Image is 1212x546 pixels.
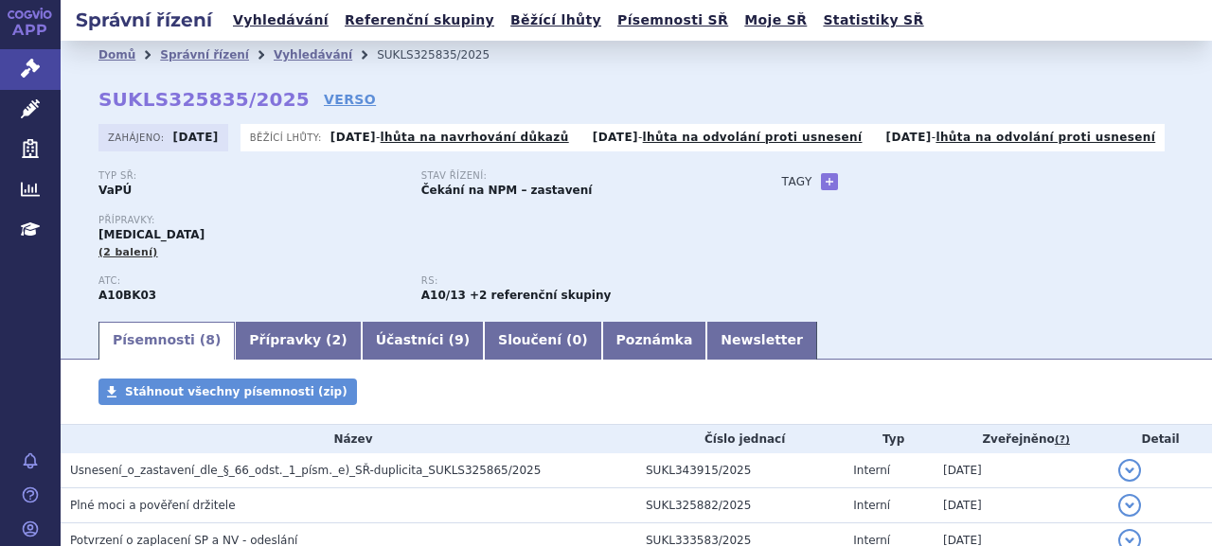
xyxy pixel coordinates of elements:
strong: [DATE] [330,131,376,144]
a: lhůta na odvolání proti usnesení [643,131,863,144]
th: Detail [1109,425,1212,453]
a: Písemnosti SŘ [612,8,734,33]
a: Vyhledávání [227,8,334,33]
p: - [330,130,569,145]
strong: SUKLS325835/2025 [98,88,310,111]
button: detail [1118,494,1141,517]
a: Referenční skupiny [339,8,500,33]
strong: [DATE] [173,131,219,144]
span: Stáhnout všechny písemnosti (zip) [125,385,348,398]
a: Písemnosti (8) [98,322,235,360]
a: lhůta na navrhování důkazů [381,131,569,144]
p: - [886,130,1156,145]
strong: Čekání na NPM – zastavení [421,184,593,197]
span: Interní [853,464,890,477]
td: [DATE] [934,488,1109,523]
th: Číslo jednací [636,425,844,453]
a: Poznámka [602,322,707,360]
span: Plné moci a pověření držitele [70,499,236,512]
span: 9 [454,332,464,347]
p: ATC: [98,275,402,287]
h2: Správní řízení [61,7,227,33]
td: [DATE] [934,453,1109,488]
a: Moje SŘ [739,8,812,33]
td: SUKL343915/2025 [636,453,844,488]
span: Usnesení_o_zastavení_dle_§_66_odst._1_písm._e)_SŘ-duplicita_SUKLS325865/2025 [70,464,541,477]
abbr: (?) [1055,433,1070,447]
a: + [821,173,838,190]
a: Statistiky SŘ [817,8,929,33]
a: lhůta na odvolání proti usnesení [936,131,1155,144]
strong: [DATE] [886,131,932,144]
th: Zveřejněno [934,425,1109,453]
strong: EMPAGLIFLOZIN [98,289,156,302]
th: Název [61,425,636,453]
a: Sloučení (0) [484,322,601,360]
a: Domů [98,48,135,62]
a: Přípravky (2) [235,322,361,360]
li: SUKLS325835/2025 [377,41,514,69]
span: Zahájeno: [108,130,168,145]
a: VERSO [324,90,376,109]
span: (2 balení) [98,246,158,258]
p: Stav řízení: [421,170,725,182]
span: Běžící lhůty: [250,130,326,145]
td: SUKL325882/2025 [636,488,844,523]
p: Typ SŘ: [98,170,402,182]
strong: +2 referenční skupiny [470,289,611,302]
a: Správní řízení [160,48,249,62]
a: Běžící lhůty [505,8,607,33]
p: RS: [421,275,725,287]
h3: Tagy [782,170,812,193]
span: Interní [853,499,890,512]
p: - [593,130,863,145]
span: 2 [332,332,342,347]
strong: VaPÚ [98,184,132,197]
button: detail [1118,459,1141,482]
a: Vyhledávání [274,48,352,62]
span: 8 [205,332,215,347]
span: 0 [572,332,581,347]
a: Stáhnout všechny písemnosti (zip) [98,379,357,405]
p: Přípravky: [98,215,744,226]
a: Účastníci (9) [362,322,484,360]
th: Typ [844,425,934,453]
strong: [DATE] [593,131,638,144]
span: [MEDICAL_DATA] [98,228,205,241]
strong: metformin a vildagliptin [421,289,466,302]
a: Newsletter [706,322,817,360]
